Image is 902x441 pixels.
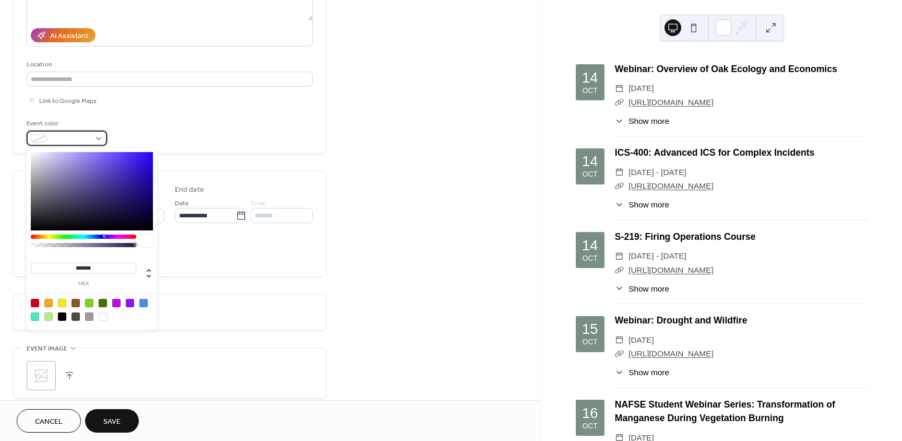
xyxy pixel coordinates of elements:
[582,322,598,336] div: 15
[628,115,669,127] span: Show more
[583,423,598,430] div: Oct
[582,154,598,169] div: 14
[628,366,669,378] span: Show more
[72,312,80,321] div: #4A4A4A
[615,199,624,211] div: ​
[17,409,81,433] button: Cancel
[583,171,598,178] div: Oct
[27,343,67,354] span: Event image
[583,255,598,262] div: Oct
[615,263,624,277] div: ​
[31,312,39,321] div: #50E3C2
[72,299,80,307] div: #8B572A
[628,333,654,347] span: [DATE]
[175,198,189,209] span: Date
[615,347,624,361] div: ​
[31,28,96,42] button: AI Assistant
[628,181,713,190] a: [URL][DOMAIN_NAME]
[58,299,66,307] div: #F8E71C
[85,299,93,307] div: #7ED321
[103,416,121,427] span: Save
[615,366,624,378] div: ​
[35,416,63,427] span: Cancel
[50,31,88,42] div: AI Assistant
[615,64,837,74] a: Webinar: Overview of Oak Ecology and Economics
[85,409,139,433] button: Save
[615,283,624,295] div: ​
[139,299,148,307] div: #4A90E2
[582,406,598,421] div: 16
[628,249,686,263] span: [DATE] - [DATE]
[583,87,598,95] div: Oct
[112,299,121,307] div: #BD10E0
[44,299,53,307] div: #F5A623
[615,399,835,423] a: NAFSE Student Webinar Series: Transformation of Manganese During Vegetation Burning
[628,283,669,295] span: Show more
[615,147,815,158] a: ICS-400: Advanced ICS for Complex Incidents
[85,312,93,321] div: #9B9B9B
[31,281,136,287] label: hex
[628,82,654,95] span: [DATE]
[628,265,713,274] a: [URL][DOMAIN_NAME]
[99,312,107,321] div: #FFFFFF
[628,98,713,107] a: [URL][DOMAIN_NAME]
[126,299,134,307] div: #9013FE
[27,361,56,390] div: ;
[615,333,624,347] div: ​
[27,118,105,129] div: Event color
[615,283,669,295] button: ​Show more
[615,166,624,179] div: ​
[27,59,311,70] div: Location
[615,82,624,95] div: ​
[583,339,598,346] div: Oct
[615,315,747,326] a: Webinar: Drought and Wildfire
[99,299,107,307] div: #417505
[615,115,624,127] div: ​
[615,96,624,109] div: ​
[251,198,265,209] span: Time
[615,179,624,193] div: ​
[582,238,598,253] div: 14
[615,249,624,263] div: ​
[615,366,669,378] button: ​Show more
[615,115,669,127] button: ​Show more
[39,96,97,107] span: Link to Google Maps
[628,199,669,211] span: Show more
[175,184,204,195] div: End date
[615,231,756,242] a: S-219: Firing Operations Course
[628,349,713,358] a: [URL][DOMAIN_NAME]
[58,312,66,321] div: #000000
[582,71,598,85] div: 14
[615,199,669,211] button: ​Show more
[628,166,686,179] span: [DATE] - [DATE]
[44,312,53,321] div: #B8E986
[31,299,39,307] div: #D0021B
